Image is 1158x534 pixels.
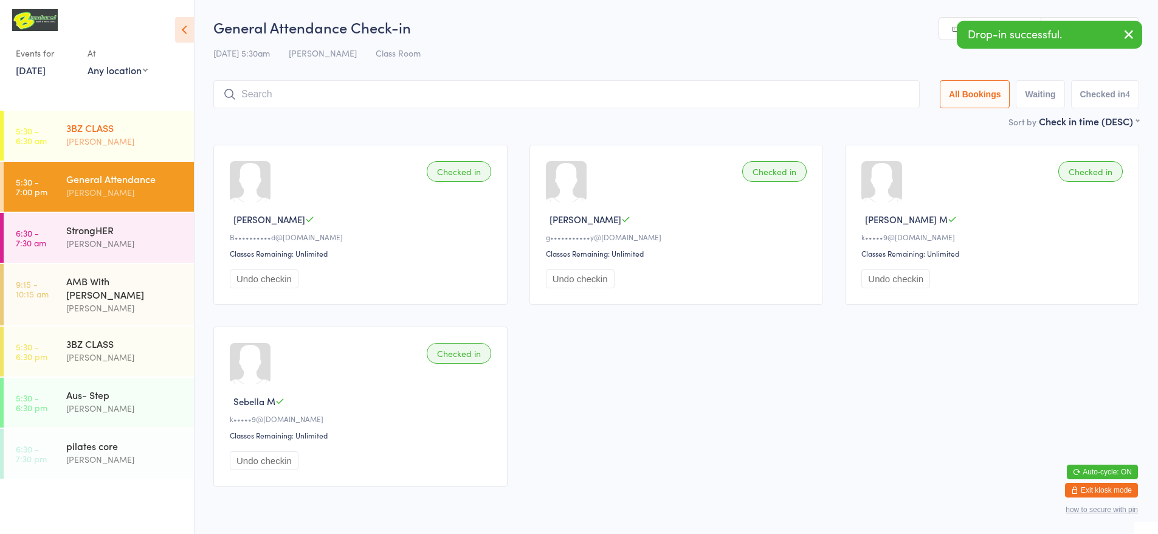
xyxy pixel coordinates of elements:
[1065,483,1138,498] button: Exit kiosk mode
[4,327,194,376] a: 5:30 -6:30 pm3BZ CLASS[PERSON_NAME]
[546,232,811,242] div: g•••••••••••y@[DOMAIN_NAME]
[213,80,920,108] input: Search
[550,213,621,226] span: [PERSON_NAME]
[66,337,184,350] div: 3BZ CLASS
[88,63,148,77] div: Any location
[66,350,184,364] div: [PERSON_NAME]
[4,429,194,479] a: 6:30 -7:30 pmpilates core[PERSON_NAME]
[16,228,46,248] time: 6:30 - 7:30 am
[861,269,930,288] button: Undo checkin
[865,213,948,226] span: [PERSON_NAME] M
[1125,89,1130,99] div: 4
[66,121,184,134] div: 3BZ CLASS
[12,9,58,31] img: B Transformed Gym
[1067,465,1138,479] button: Auto-cycle: ON
[546,269,615,288] button: Undo checkin
[66,223,184,237] div: StrongHER
[742,161,807,182] div: Checked in
[66,186,184,199] div: [PERSON_NAME]
[213,17,1139,37] h2: General Attendance Check-in
[16,279,49,299] time: 9:15 - 10:15 am
[861,232,1126,242] div: k•••••9@[DOMAIN_NAME]
[16,43,75,63] div: Events for
[1008,116,1036,128] label: Sort by
[16,63,46,77] a: [DATE]
[4,213,194,263] a: 6:30 -7:30 amStrongHER[PERSON_NAME]
[16,444,47,463] time: 6:30 - 7:30 pm
[546,248,811,258] div: Classes Remaining: Unlimited
[4,111,194,161] a: 5:30 -6:30 am3BZ CLASS[PERSON_NAME]
[861,248,1126,258] div: Classes Remaining: Unlimited
[230,414,495,424] div: k•••••9@[DOMAIN_NAME]
[66,453,184,466] div: [PERSON_NAME]
[4,378,194,428] a: 5:30 -6:30 pmAus- Step[PERSON_NAME]
[66,237,184,251] div: [PERSON_NAME]
[66,301,184,315] div: [PERSON_NAME]
[376,47,421,59] span: Class Room
[233,213,305,226] span: [PERSON_NAME]
[16,177,47,196] time: 5:30 - 7:00 pm
[230,430,495,440] div: Classes Remaining: Unlimited
[66,439,184,453] div: pilates core
[233,395,275,407] span: Sebella M
[230,232,495,242] div: B••••••••••d@[DOMAIN_NAME]
[230,451,298,470] button: Undo checkin
[4,162,194,212] a: 5:30 -7:00 pmGeneral Attendance[PERSON_NAME]
[1016,80,1064,108] button: Waiting
[16,126,47,145] time: 5:30 - 6:30 am
[66,401,184,415] div: [PERSON_NAME]
[66,388,184,401] div: Aus- Step
[66,134,184,148] div: [PERSON_NAME]
[427,343,491,364] div: Checked in
[4,264,194,325] a: 9:15 -10:15 amAMB With [PERSON_NAME][PERSON_NAME]
[940,80,1010,108] button: All Bookings
[289,47,357,59] span: [PERSON_NAME]
[16,342,47,361] time: 5:30 - 6:30 pm
[230,248,495,258] div: Classes Remaining: Unlimited
[66,172,184,186] div: General Attendance
[957,21,1142,49] div: Drop-in successful.
[230,269,298,288] button: Undo checkin
[1071,80,1140,108] button: Checked in4
[66,274,184,301] div: AMB With [PERSON_NAME]
[1058,161,1123,182] div: Checked in
[213,47,270,59] span: [DATE] 5:30am
[427,161,491,182] div: Checked in
[16,393,47,412] time: 5:30 - 6:30 pm
[1039,114,1139,128] div: Check in time (DESC)
[1066,505,1138,514] button: how to secure with pin
[88,43,148,63] div: At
